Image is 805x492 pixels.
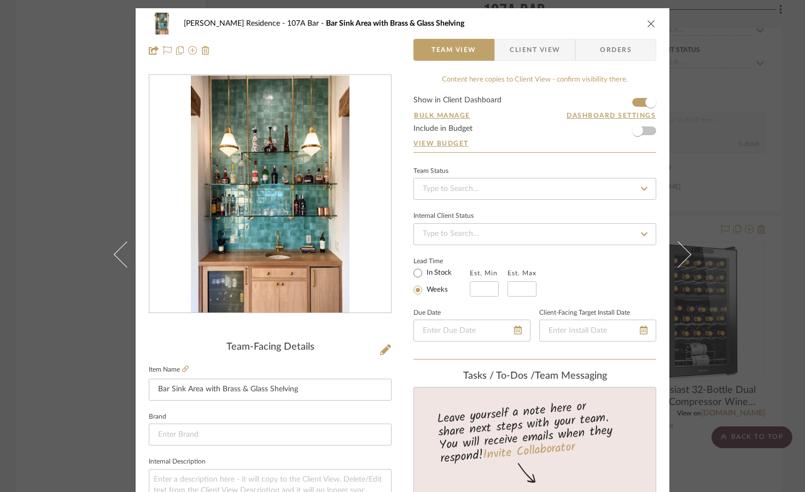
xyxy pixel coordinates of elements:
[149,76,391,313] div: 0
[413,256,470,266] label: Lead Time
[149,424,392,445] input: Enter Brand
[510,39,560,61] span: Client View
[149,365,189,374] label: Item Name
[588,39,644,61] span: Orders
[201,46,210,55] img: Remove from project
[413,169,448,174] div: Team Status
[413,320,530,341] input: Enter Due Date
[413,223,656,245] input: Type to Search…
[646,19,656,28] button: close
[424,285,448,295] label: Weeks
[424,268,452,278] label: In Stock
[287,20,326,27] span: 107A Bar
[412,395,658,468] div: Leave yourself a note here or share next steps with your team. You will receive emails when they ...
[431,39,476,61] span: Team View
[149,414,166,420] label: Brand
[470,269,498,277] label: Est. Min
[482,438,576,465] a: Invite Collaborator
[413,213,474,219] div: Internal Client Status
[413,139,656,148] a: View Budget
[413,310,441,316] label: Due Date
[149,379,392,401] input: Enter Item Name
[413,74,656,85] div: Content here copies to Client View - confirm visibility there.
[566,111,656,120] button: Dashboard Settings
[413,178,656,200] input: Type to Search…
[184,20,287,27] span: [PERSON_NAME] Residence
[539,320,656,341] input: Enter Install Date
[539,310,630,316] label: Client-Facing Target Install Date
[149,459,206,465] label: Internal Description
[463,371,535,381] span: Tasks / To-Dos /
[413,111,471,120] button: Bulk Manage
[149,13,175,34] img: f2f5a070-a0eb-4216-9554-878d621160bf_48x40.jpg
[413,266,470,297] mat-radio-group: Select item type
[507,269,536,277] label: Est. Max
[149,341,392,354] div: Team-Facing Details
[191,76,349,313] img: f2f5a070-a0eb-4216-9554-878d621160bf_436x436.jpg
[413,371,656,383] div: team Messaging
[326,20,464,27] span: Bar Sink Area with Brass & Glass Shelving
